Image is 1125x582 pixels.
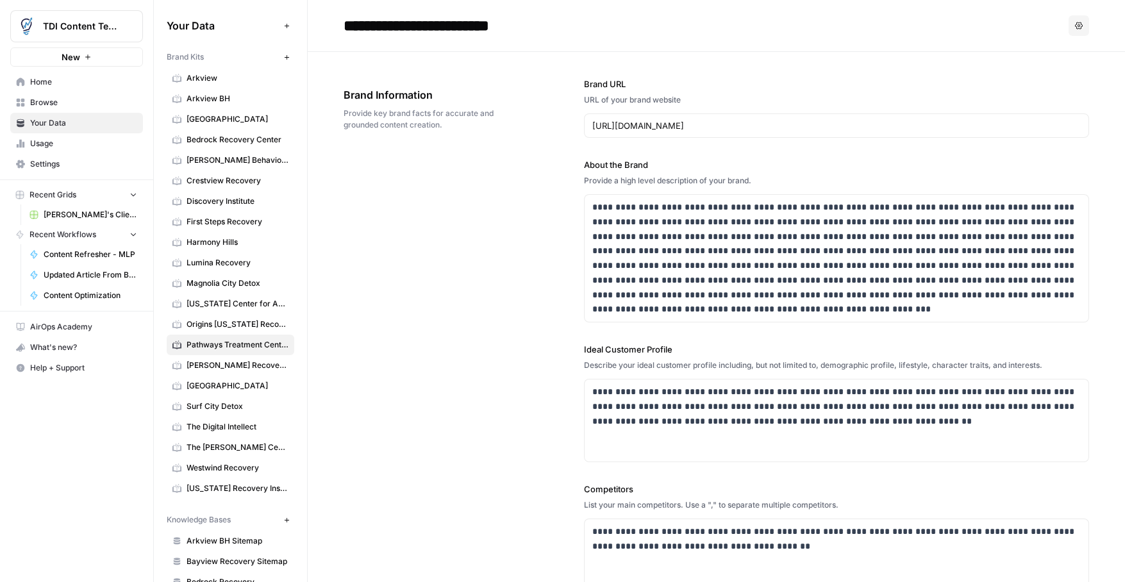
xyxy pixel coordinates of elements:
a: Browse [10,92,143,113]
label: Ideal Customer Profile [584,343,1089,356]
div: List your main competitors. Use a "," to separate multiple competitors. [584,499,1089,511]
span: Origins [US_STATE] Recovery [187,319,288,330]
span: Bayview Recovery Sitemap [187,556,288,567]
span: Bedrock Recovery Center [187,134,288,145]
a: Arkview [167,68,294,88]
a: Pathways Treatment Center [167,335,294,355]
span: Usage [30,138,137,149]
a: Bedrock Recovery Center [167,129,294,150]
input: www.sundaysoccer.com [592,119,1081,132]
div: What's new? [11,338,142,357]
span: Crestview Recovery [187,175,288,187]
span: Arkview [187,72,288,84]
span: Recent Workflows [29,229,96,240]
span: First Steps Recovery [187,216,288,228]
a: First Steps Recovery [167,212,294,232]
a: Content Optimization [24,285,143,306]
img: TDI Content Team Logo [15,15,38,38]
a: Harmony Hills [167,232,294,253]
span: Westwind Recovery [187,462,288,474]
a: [PERSON_NAME]'s Clients - Optimizing Content [24,204,143,225]
a: [GEOGRAPHIC_DATA] [167,109,294,129]
span: [PERSON_NAME]'s Clients - Optimizing Content [44,209,137,220]
span: Surf City Detox [187,401,288,412]
span: Home [30,76,137,88]
span: Your Data [167,18,279,33]
a: AirOps Academy [10,317,143,337]
span: Knowledge Bases [167,514,231,526]
a: [US_STATE] Center for Adolescent Wellness [167,294,294,314]
span: Content Optimization [44,290,137,301]
span: Brand Information [344,87,512,103]
span: The [PERSON_NAME] Center [187,442,288,453]
a: Arkview BH Sitemap [167,531,294,551]
a: Your Data [10,113,143,133]
div: URL of your brand website [584,94,1089,106]
span: [GEOGRAPHIC_DATA] [187,380,288,392]
a: Home [10,72,143,92]
span: Provide key brand facts for accurate and grounded content creation. [344,108,512,131]
span: Arkview BH Sitemap [187,535,288,547]
a: Surf City Detox [167,396,294,417]
a: Usage [10,133,143,154]
div: Describe your ideal customer profile including, but not limited to, demographic profile, lifestyl... [584,360,1089,371]
span: [GEOGRAPHIC_DATA] [187,113,288,125]
a: The Digital Intellect [167,417,294,437]
a: Settings [10,154,143,174]
span: Discovery Institute [187,195,288,207]
a: [PERSON_NAME] Recovery Center [167,355,294,376]
label: Brand URL [584,78,1089,90]
span: Harmony Hills [187,237,288,248]
span: New [62,51,80,63]
label: About the Brand [584,158,1089,171]
span: Magnolia City Detox [187,278,288,289]
span: TDI Content Team [43,20,121,33]
span: AirOps Academy [30,321,137,333]
span: Lumina Recovery [187,257,288,269]
button: New [10,47,143,67]
span: [PERSON_NAME] Behavioral Health [187,154,288,166]
a: The [PERSON_NAME] Center [167,437,294,458]
button: What's new? [10,337,143,358]
span: Arkview BH [187,93,288,104]
span: Pathways Treatment Center [187,339,288,351]
a: Discovery Institute [167,191,294,212]
span: [US_STATE] Center for Adolescent Wellness [187,298,288,310]
span: The Digital Intellect [187,421,288,433]
a: [US_STATE] Recovery Institute [167,478,294,499]
div: Provide a high level description of your brand. [584,175,1089,187]
label: Competitors [584,483,1089,495]
a: Crestview Recovery [167,170,294,191]
button: Recent Workflows [10,225,143,244]
span: Brand Kits [167,51,204,63]
button: Workspace: TDI Content Team [10,10,143,42]
span: Settings [30,158,137,170]
a: Magnolia City Detox [167,273,294,294]
a: Bayview Recovery Sitemap [167,551,294,572]
button: Recent Grids [10,185,143,204]
a: Updated Article From Brief [24,265,143,285]
button: Help + Support [10,358,143,378]
a: Westwind Recovery [167,458,294,478]
span: Your Data [30,117,137,129]
span: Browse [30,97,137,108]
span: Content Refresher - MLP [44,249,137,260]
span: [US_STATE] Recovery Institute [187,483,288,494]
a: [PERSON_NAME] Behavioral Health [167,150,294,170]
a: Arkview BH [167,88,294,109]
a: [GEOGRAPHIC_DATA] [167,376,294,396]
span: Recent Grids [29,189,76,201]
span: [PERSON_NAME] Recovery Center [187,360,288,371]
span: Updated Article From Brief [44,269,137,281]
a: Content Refresher - MLP [24,244,143,265]
span: Help + Support [30,362,137,374]
a: Origins [US_STATE] Recovery [167,314,294,335]
a: Lumina Recovery [167,253,294,273]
